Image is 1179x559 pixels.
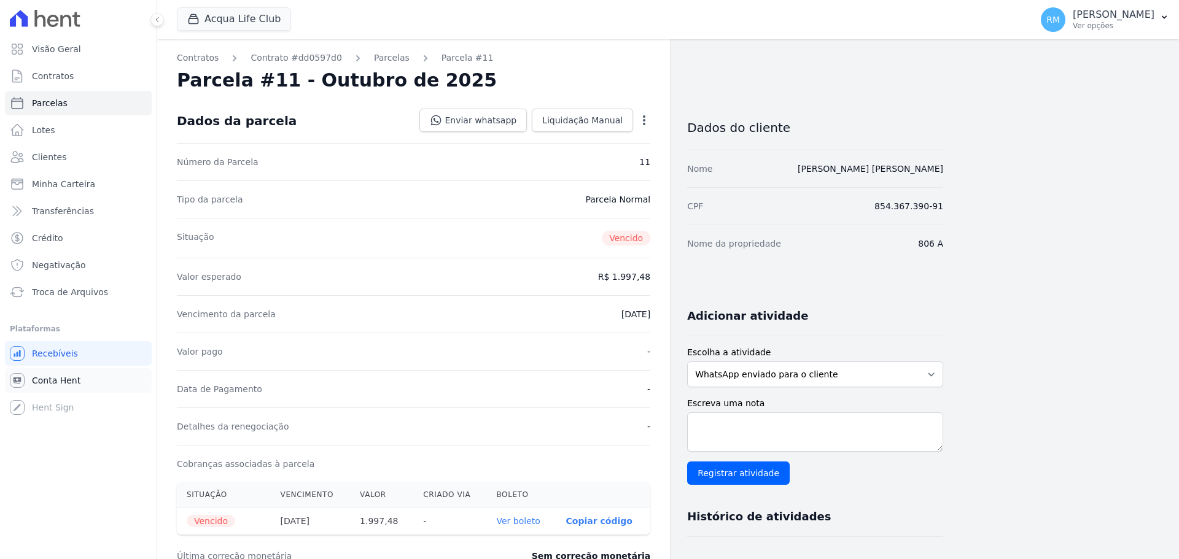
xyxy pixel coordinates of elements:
h3: Dados do cliente [687,120,943,135]
span: Minha Carteira [32,178,95,190]
a: [PERSON_NAME] [PERSON_NAME] [798,164,943,174]
nav: Breadcrumb [177,52,650,64]
a: Parcelas [374,52,410,64]
span: Vencido [187,515,235,527]
span: Conta Hent [32,374,80,387]
span: Crédito [32,232,63,244]
span: Negativação [32,259,86,271]
th: Vencimento [271,482,351,507]
p: Ver opções [1073,21,1154,31]
span: Lotes [32,124,55,136]
th: Criado via [413,482,486,507]
a: Clientes [5,145,152,169]
button: Copiar código [566,516,632,526]
a: Ver boleto [497,516,540,526]
label: Escolha a atividade [687,346,943,359]
th: 1.997,48 [350,507,413,535]
dd: 11 [639,156,650,168]
span: Recebíveis [32,347,78,360]
span: Clientes [32,151,66,163]
dt: Cobranças associadas à parcela [177,458,314,470]
dt: Valor pago [177,345,223,358]
dd: - [647,420,650,433]
dt: Número da Parcela [177,156,259,168]
button: RM [PERSON_NAME] Ver opções [1031,2,1179,37]
a: Transferências [5,199,152,223]
dt: CPF [687,200,703,212]
button: Acqua Life Club [177,7,291,31]
a: Recebíveis [5,341,152,366]
label: Escreva uma nota [687,397,943,410]
a: Conta Hent [5,368,152,393]
span: Vencido [602,231,650,245]
a: Minha Carteira [5,172,152,196]
a: Contratos [5,64,152,88]
span: Troca de Arquivos [32,286,108,298]
a: Liquidação Manual [532,109,633,132]
dd: R$ 1.997,48 [598,271,650,283]
a: Lotes [5,118,152,142]
th: Valor [350,482,413,507]
dd: 806 A [918,237,943,250]
th: - [413,507,486,535]
a: Visão Geral [5,37,152,61]
dd: 854.367.390-91 [874,200,943,212]
dd: Parcela Normal [585,193,650,206]
dt: Data de Pagamento [177,383,262,395]
th: Boleto [487,482,556,507]
dt: Nome [687,163,712,175]
a: Enviar whatsapp [419,109,527,132]
h3: Adicionar atividade [687,309,808,323]
dt: Detalhes da renegociação [177,420,289,433]
a: Contrato #dd0597d0 [251,52,341,64]
span: Parcelas [32,97,68,109]
dt: Vencimento da parcela [177,308,276,320]
span: Transferências [32,205,94,217]
span: RM [1046,15,1060,24]
input: Registrar atividade [687,461,790,485]
div: Dados da parcela [177,114,297,128]
span: Liquidação Manual [542,114,623,126]
span: Contratos [32,70,74,82]
a: Negativação [5,253,152,277]
dt: Valor esperado [177,271,241,283]
a: Contratos [177,52,219,64]
dd: - [647,383,650,395]
div: Plataformas [10,322,147,336]
th: [DATE] [271,507,351,535]
h3: Histórico de atividades [687,509,831,524]
dt: Situação [177,231,214,245]
a: Parcela #11 [442,52,494,64]
a: Troca de Arquivos [5,280,152,304]
h2: Parcela #11 - Outubro de 2025 [177,69,497,91]
a: Crédito [5,226,152,250]
a: Parcelas [5,91,152,115]
dt: Nome da propriedade [687,237,781,250]
dd: [DATE] [621,308,650,320]
dt: Tipo da parcela [177,193,243,206]
p: [PERSON_NAME] [1073,9,1154,21]
dd: - [647,345,650,358]
span: Visão Geral [32,43,81,55]
th: Situação [177,482,271,507]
